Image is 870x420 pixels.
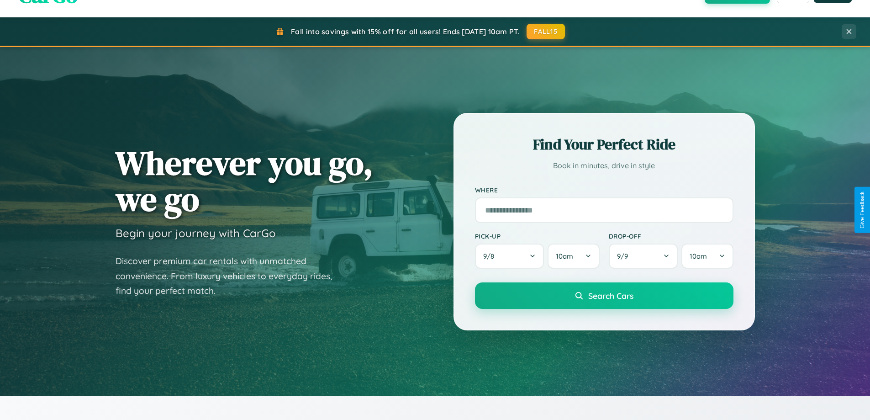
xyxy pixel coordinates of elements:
button: Search Cars [475,282,733,309]
span: 9 / 8 [483,252,499,261]
span: Search Cars [588,291,633,301]
label: Drop-off [609,232,733,240]
button: FALL15 [527,24,565,39]
h1: Wherever you go, we go [116,145,373,217]
p: Book in minutes, drive in style [475,159,733,172]
span: 10am [690,252,707,261]
p: Discover premium car rentals with unmatched convenience. From luxury vehicles to everyday rides, ... [116,254,344,298]
label: Where [475,186,733,194]
span: 9 / 9 [617,252,633,261]
span: 10am [556,252,573,261]
button: 9/9 [609,244,678,269]
button: 10am [681,244,733,269]
button: 10am [548,244,599,269]
button: 9/8 [475,244,544,269]
div: Give Feedback [859,191,865,229]
h2: Find Your Perfect Ride [475,134,733,154]
h3: Begin your journey with CarGo [116,226,276,240]
span: Fall into savings with 15% off for all users! Ends [DATE] 10am PT. [291,27,520,36]
label: Pick-up [475,232,600,240]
